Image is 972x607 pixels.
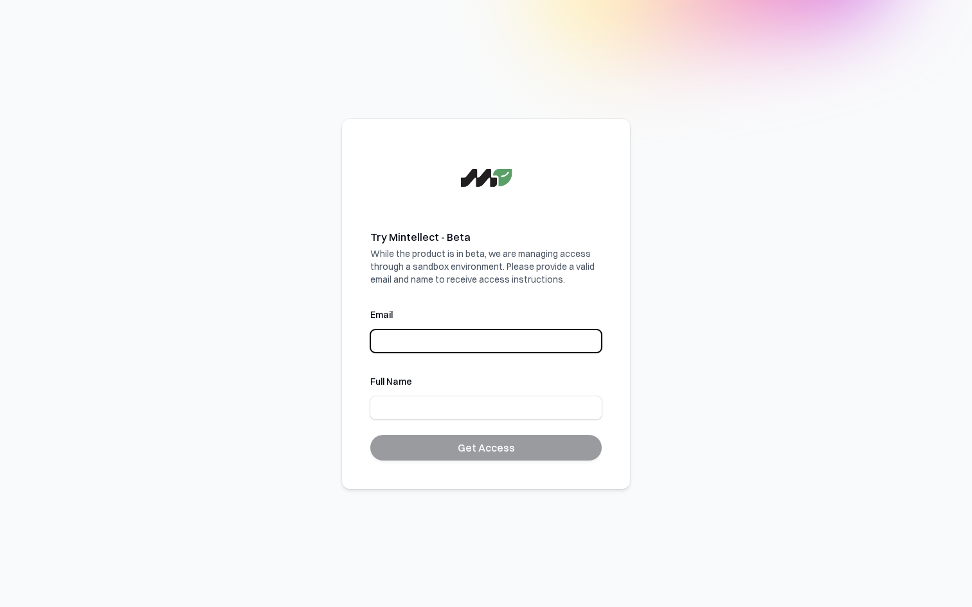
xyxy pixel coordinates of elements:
label: Email [370,309,393,321]
button: Get Access [370,435,602,461]
p: While the product is in beta, we are managing access through a sandbox environment. Please provid... [370,247,602,286]
a: Home [455,147,517,209]
img: Logo [455,147,517,209]
h1: Try Mintellect - Beta [370,229,602,245]
label: Full Name [370,376,412,387]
